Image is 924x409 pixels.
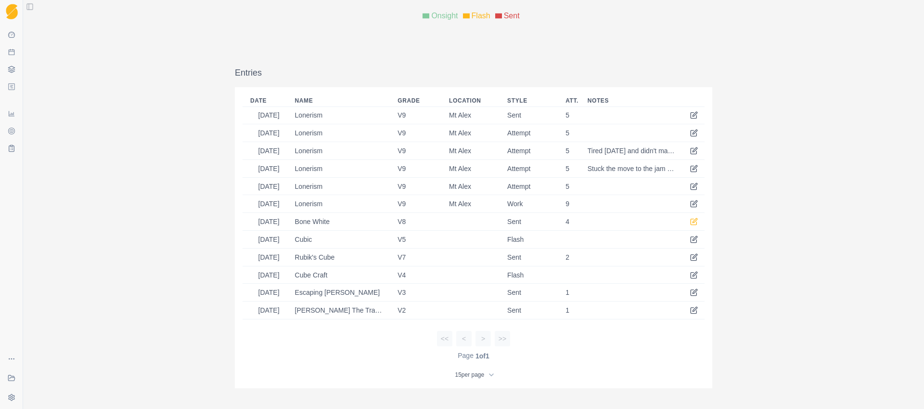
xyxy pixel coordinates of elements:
[398,306,434,314] p: V2
[398,253,434,261] p: V7
[507,306,550,314] p: Sent
[295,200,383,208] div: Lonerism
[449,129,492,137] div: Mt Alex
[295,236,383,243] div: Cubic
[507,218,550,225] p: Sent
[4,4,19,19] a: Logo
[565,306,572,314] p: 1
[458,351,474,361] p: Page
[295,129,383,137] div: Lonerism
[398,236,434,243] p: V5
[398,200,434,208] p: V9
[449,165,492,172] div: Mt Alex
[565,147,572,155] p: 5
[398,218,434,225] p: V8
[449,183,492,190] div: Mt Alex
[507,200,550,208] p: Work
[495,331,510,346] button: >>
[507,111,550,119] p: Sent
[507,183,550,190] p: Attempt
[507,253,550,261] p: Sent
[295,97,313,105] p: Name
[507,289,550,296] p: Sent
[258,253,280,261] p: [DATE]
[250,97,267,105] p: Date
[258,271,280,279] p: [DATE]
[437,331,452,346] button: <<
[588,165,675,172] div: Stuck the move to the jam but not well, and couldn't readjust as the left foot came off. Very clo...
[398,129,434,137] p: V9
[258,183,280,190] p: [DATE]
[504,12,520,20] span: Sent
[588,147,675,155] div: Tired [DATE] and didn't manage the crux from the ground, but able to do it in two overlapping sec...
[258,165,280,172] p: [DATE]
[565,111,572,119] p: 5
[398,165,434,172] p: V9
[398,147,434,155] p: V9
[507,97,527,105] p: Style
[565,218,572,225] p: 4
[235,66,262,79] p: Entries
[295,183,383,190] div: Lonerism
[507,147,550,155] p: Attempt
[565,97,578,105] p: Att.
[398,271,434,279] p: V4
[398,111,434,119] p: V9
[295,253,383,261] div: Rubik's Cube
[295,271,383,279] div: Cube Craft
[565,289,572,296] p: 1
[258,147,280,155] p: [DATE]
[4,390,19,405] button: Settings
[431,12,458,20] span: Onsight
[295,289,383,296] div: Escaping [PERSON_NAME]
[507,129,550,137] p: Attempt
[456,331,472,346] button: <
[449,97,481,105] p: Location
[398,183,434,190] p: V9
[588,97,609,105] p: Notes
[258,236,280,243] p: [DATE]
[449,111,492,119] div: Mt Alex
[565,183,572,190] p: 5
[295,306,383,314] div: [PERSON_NAME] The Traverse
[565,165,572,172] p: 5
[475,351,489,361] p: 1 of 1
[295,218,383,225] div: Bone White
[565,129,572,137] p: 5
[507,165,550,172] p: Attempt
[295,165,383,172] div: Lonerism
[258,218,280,225] p: [DATE]
[507,271,550,279] p: Flash
[295,111,383,119] div: Lonerism
[295,147,383,155] div: Lonerism
[6,4,18,20] img: Logo
[258,200,280,208] p: [DATE]
[507,236,550,243] p: Flash
[472,12,490,20] span: Flash
[258,129,280,137] p: [DATE]
[258,289,280,296] p: [DATE]
[258,111,280,119] p: [DATE]
[398,289,434,296] p: V3
[449,147,492,155] div: Mt Alex
[398,97,420,105] p: Grade
[565,200,572,208] p: 9
[258,306,280,314] p: [DATE]
[449,200,492,208] div: Mt Alex
[565,253,572,261] p: 2
[475,331,491,346] button: >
